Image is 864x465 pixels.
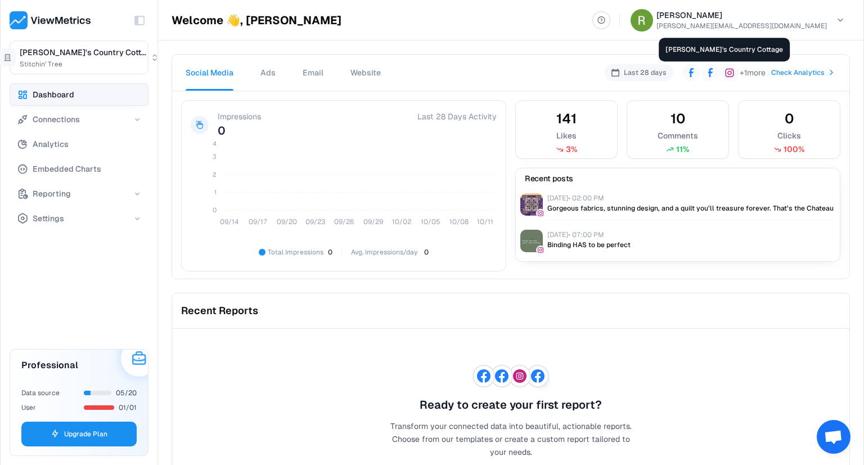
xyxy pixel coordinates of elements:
span: 0 [328,247,332,257]
span: Email [303,67,323,78]
h6: [PERSON_NAME] [656,10,827,21]
span: 11 % [676,144,690,155]
img: ViewMetrics's logo with text [10,11,91,29]
tspan: 10/05 [421,217,440,226]
tspan: 4 [213,140,217,147]
div: Comments [658,130,698,141]
h1: Welcome 👋, [PERSON_NAME] [172,14,341,27]
span: Stitchin' Tree [20,59,62,69]
button: Settings [10,207,148,230]
img: Post thumbnail [520,230,543,252]
span: Total Impressions [268,247,323,257]
button: Connections [10,108,148,131]
span: Avg. Impressions/day [351,247,417,257]
span: 0 [424,247,429,257]
div: [DATE] • 02:00 PM [547,193,604,203]
span: Connections [33,113,80,126]
img: Facebook [477,369,490,383]
p: [PERSON_NAME][EMAIL_ADDRESS][DOMAIN_NAME] [656,21,827,31]
tspan: 1 [214,188,217,196]
tspan: 09/29 [363,217,383,226]
span: Dashboard [33,88,74,101]
span: Settings [33,212,64,225]
span: Reporting [33,187,71,200]
h3: Ready to create your first report? [420,396,602,413]
span: + 1 more [740,67,766,78]
img: Facebook [495,369,508,383]
p: Transform your connected data into beautiful, actionable reports. Choose from our templates or cr... [385,420,637,458]
tspan: 10/02 [392,217,411,226]
h3: Impressions [218,111,261,122]
h3: Professional [21,359,78,372]
p: Last 28 days [624,68,667,78]
tspan: 2 [213,171,217,178]
tspan: 0 [213,206,217,214]
div: Open chat [817,420,850,454]
button: Embedded Charts [10,158,148,180]
div: Likes [556,130,577,141]
img: Instagram [513,369,526,383]
button: Upgrade Plan [21,422,137,446]
span: User [21,403,36,412]
span: 100 % [784,144,805,155]
span: Ads [260,67,276,78]
span: 05/20 [116,388,137,398]
div: 0 [785,110,794,128]
span: [PERSON_NAME]'s Country Cott... [20,46,146,59]
span: Website [350,68,381,78]
div: 10 [670,110,686,128]
span: 3 % [566,144,578,155]
button: Analytics [10,133,148,155]
span: Embedded Charts [33,162,101,176]
img: Teresa Coenen [631,9,653,32]
p: Gorgeous fabrics, stunning design, and a quilt you’ll treasure forever. That’s the Chateau BOM 🏰 ... [547,204,835,213]
button: Reporting [10,182,148,205]
div: Recent posts [525,173,573,184]
tspan: 09/23 [305,217,325,226]
tspan: 10/08 [449,217,469,226]
div: Post thumbnail[DATE]• 07:00 PMBinding HAS to be perfect [520,225,835,257]
button: Dashboard [10,83,148,106]
h2: Recent Reports [181,302,258,319]
tspan: 09/20 [277,217,297,226]
a: Check Analytics [771,66,836,79]
p: Binding HAS to be perfect [547,241,835,249]
tspan: 09/26 [334,217,354,226]
span: Social Media [186,68,233,78]
span: Data source [21,388,60,397]
img: Facebook [531,369,544,383]
div: [DATE] • 07:00 PM [547,230,604,240]
div: Clicks [777,130,801,141]
tspan: 09/14 [220,217,239,226]
div: Last 28 Days Activity [417,111,497,122]
span: Check Analytics [771,68,825,78]
tspan: 3 [213,153,217,160]
tspan: 09/17 [249,217,267,226]
div: 141 [556,110,577,128]
span: 01/01 [119,403,137,413]
span: Analytics [33,137,69,151]
img: Post thumbnail [520,193,543,216]
p: [PERSON_NAME]'s Country Cottage [665,44,783,55]
div: Post thumbnail[DATE]• 02:00 PMGorgeous fabrics, stunning design, and a quilt you’ll treasure fore... [520,189,835,221]
tspan: 10/11 [477,217,493,226]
